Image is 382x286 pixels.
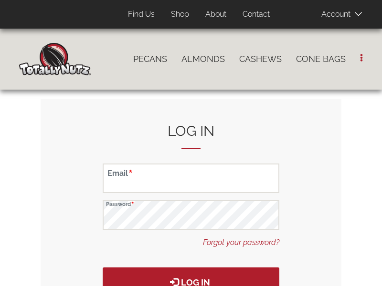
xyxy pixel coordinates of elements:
[103,123,279,149] h2: Log in
[19,43,91,75] img: Home
[203,237,279,248] a: Forgot your password?
[235,5,277,24] a: Contact
[232,49,289,69] a: Cashews
[164,5,196,24] a: Shop
[174,49,232,69] a: Almonds
[198,5,233,24] a: About
[103,163,279,193] input: Email
[121,5,162,24] a: Find Us
[126,49,174,69] a: Pecans
[289,49,353,69] a: Cone Bags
